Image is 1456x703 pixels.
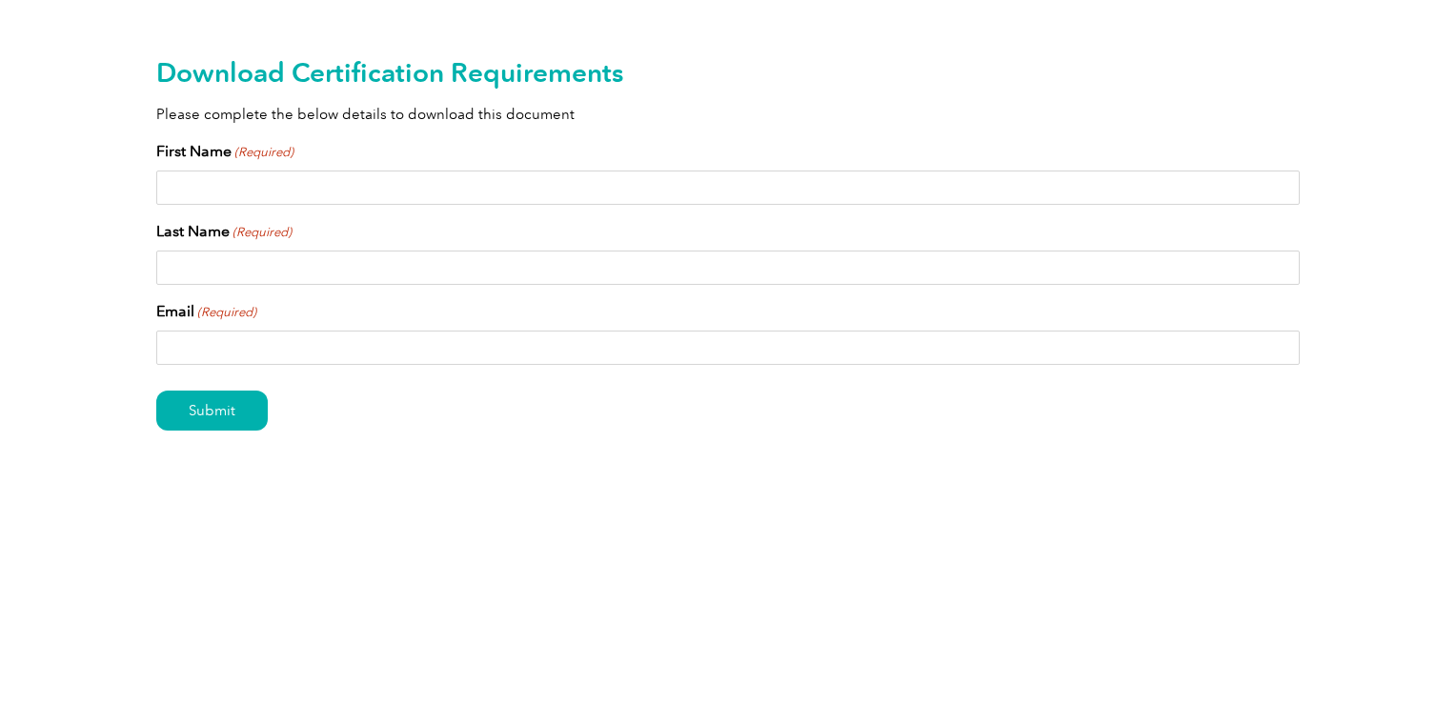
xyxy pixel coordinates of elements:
label: Last Name [156,220,292,243]
p: Please complete the below details to download this document [156,104,1300,125]
label: Email [156,300,256,323]
h2: Download Certification Requirements [156,57,1300,88]
span: (Required) [233,143,294,162]
span: (Required) [196,303,257,322]
span: (Required) [232,223,293,242]
label: First Name [156,140,293,163]
input: Submit [156,391,268,431]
